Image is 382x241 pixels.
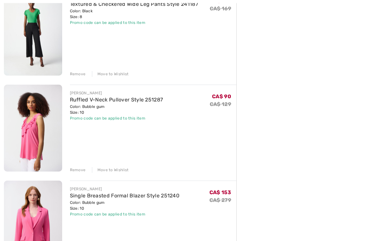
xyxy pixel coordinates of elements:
[70,8,198,20] div: Color: Black Size: 8
[92,167,129,173] div: Move to Wishlist
[70,116,163,121] div: Promo code can be applied to this item
[209,190,231,196] span: CA$ 153
[210,101,231,108] s: CA$ 129
[70,71,86,77] div: Remove
[70,212,180,217] div: Promo code can be applied to this item
[70,193,180,199] a: Single Breasted Formal Blazer Style 251240
[70,20,198,26] div: Promo code can be applied to this item
[70,104,163,116] div: Color: Bubble gum Size: 10
[70,186,180,192] div: [PERSON_NAME]
[70,200,180,212] div: Color: Bubble gum Size: 10
[70,90,163,96] div: [PERSON_NAME]
[92,71,129,77] div: Move to Wishlist
[212,94,231,100] span: CA$ 90
[70,167,86,173] div: Remove
[209,197,231,204] s: CA$ 279
[4,85,62,172] img: Ruffled V-Neck Pullover Style 251287
[70,1,198,7] a: Textured & Checkered Wide Leg Pants Style 241187
[70,97,163,103] a: Ruffled V-Neck Pullover Style 251287
[210,6,231,12] s: CA$ 169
